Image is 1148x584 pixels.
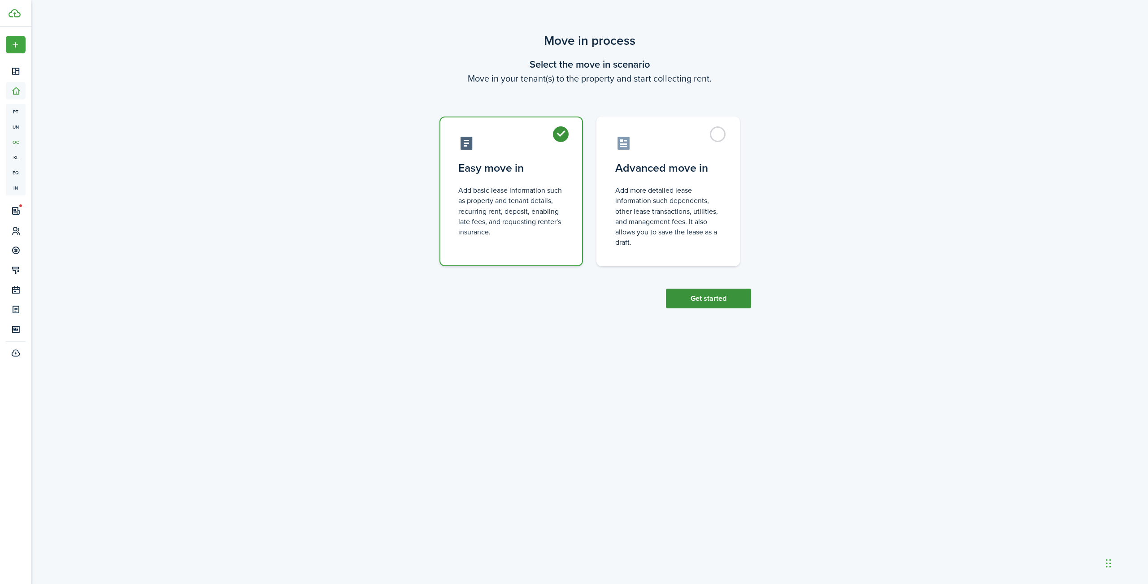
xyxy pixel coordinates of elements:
[428,72,751,85] wizard-step-header-description: Move in your tenant(s) to the property and start collecting rent.
[6,36,26,53] button: Open menu
[6,134,26,150] a: oc
[666,289,751,308] button: Get started
[9,9,21,17] img: TenantCloud
[615,185,721,247] control-radio-card-description: Add more detailed lease information such dependents, other lease transactions, utilities, and man...
[1106,550,1111,577] div: Drag
[6,165,26,180] a: eq
[1103,541,1148,584] iframe: Chat Widget
[458,185,564,237] control-radio-card-description: Add basic lease information such as property and tenant details, recurring rent, deposit, enablin...
[615,160,721,176] control-radio-card-title: Advanced move in
[6,180,26,195] a: in
[6,104,26,119] a: pt
[428,31,751,50] scenario-title: Move in process
[428,57,751,72] wizard-step-header-title: Select the move in scenario
[6,150,26,165] a: kl
[458,160,564,176] control-radio-card-title: Easy move in
[6,119,26,134] a: un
